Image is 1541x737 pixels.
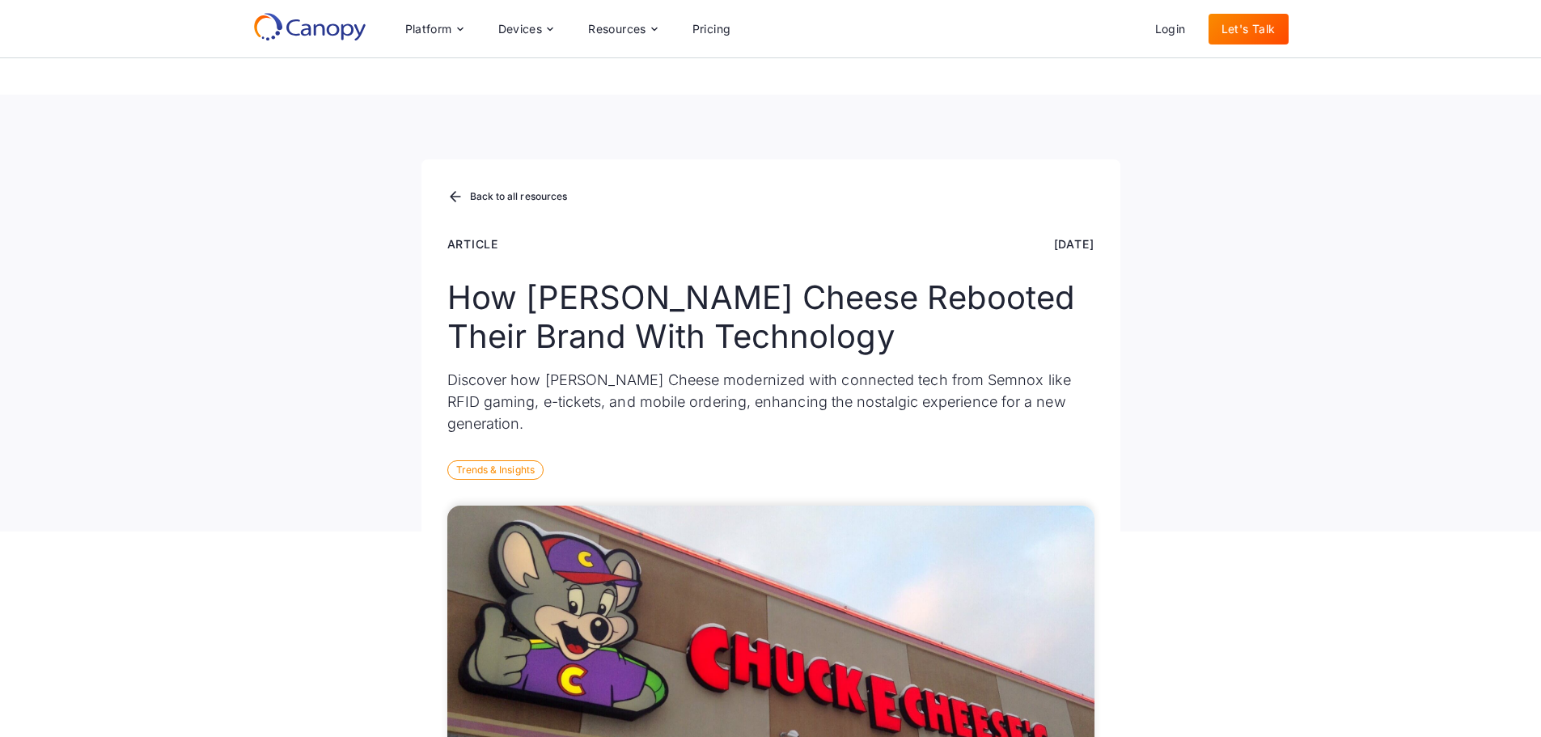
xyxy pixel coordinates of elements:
[679,14,744,44] a: Pricing
[1142,14,1199,44] a: Login
[588,23,646,35] div: Resources
[447,187,568,208] a: Back to all resources
[498,23,543,35] div: Devices
[447,369,1094,434] p: Discover how [PERSON_NAME] Cheese modernized with connected tech from Semnox like RFID gaming, e-...
[575,13,669,45] div: Resources
[405,23,452,35] div: Platform
[1054,235,1094,252] div: [DATE]
[392,13,476,45] div: Platform
[470,192,568,201] div: Back to all resources
[1209,14,1289,44] a: Let's Talk
[447,235,499,252] div: Article
[447,278,1094,356] h1: How [PERSON_NAME] Cheese Rebooted Their Brand With Technology
[485,13,566,45] div: Devices
[447,460,544,480] div: Trends & Insights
